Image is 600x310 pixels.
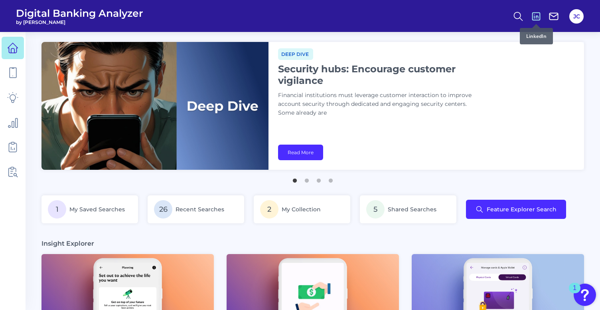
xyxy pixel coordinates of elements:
[569,9,584,24] button: JC
[315,175,323,183] button: 3
[16,7,143,19] span: Digital Banking Analyzer
[303,175,311,183] button: 2
[278,63,478,86] h1: Security hubs: Encourage customer vigilance
[282,206,321,213] span: My Collection
[16,19,143,25] span: by [PERSON_NAME]
[254,195,350,223] a: 2My Collection
[176,206,224,213] span: Recent Searches
[574,284,596,306] button: Open Resource Center, 1 new notification
[278,91,478,117] p: Financial institutions must leverage customer interaction to improve account security through ded...
[466,200,566,219] button: Feature Explorer Search
[278,50,313,58] a: Deep dive
[41,239,94,248] h3: Insight Explorer
[573,288,576,298] div: 1
[41,42,268,170] img: bannerImg
[48,200,66,219] span: 1
[520,28,553,44] div: LinkedIn
[154,200,172,219] span: 26
[327,175,335,183] button: 4
[278,145,323,160] a: Read More
[148,195,244,223] a: 26Recent Searches
[260,200,278,219] span: 2
[69,206,125,213] span: My Saved Searches
[487,206,557,213] span: Feature Explorer Search
[41,195,138,223] a: 1My Saved Searches
[278,48,313,60] span: Deep dive
[388,206,436,213] span: Shared Searches
[291,175,299,183] button: 1
[360,195,456,223] a: 5Shared Searches
[366,200,385,219] span: 5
